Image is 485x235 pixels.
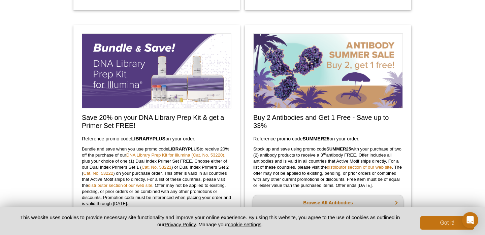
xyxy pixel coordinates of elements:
div: Open Intercom Messenger [462,212,478,228]
a: distributor section of our web site [327,165,392,170]
h2: Buy 2 Antibodies and Get 1 Free - Save up to 33% [253,113,403,130]
a: Cat. No. 53221 [141,165,171,170]
a: DNA Library Prep Kit for Illumina (Cat. No. 53220) [126,153,224,158]
strong: LIBRARYPLUS [168,146,200,152]
button: cookie settings [228,222,261,227]
button: Got it! [420,216,474,230]
h3: Reference promo code on your order. [253,135,403,143]
a: distributor section of our web site [88,183,152,188]
a: Cat. No. 53222 [83,171,113,176]
h3: Reference promo code on your order. [82,135,231,143]
a: Browse All Antibodies [253,195,403,210]
strong: SUMMER25 [302,136,329,141]
strong: LIBRARYPLUS [131,136,165,141]
img: Save on Antibodies [253,33,403,108]
img: Save on our DNA Library Prep Kit [82,33,231,108]
p: Bundle and save when you use promo code to receive 20% off the purchase of our , plus your choice... [82,146,231,207]
strong: SUMMER25 [326,146,351,152]
h2: Save 20% on your DNA Library Prep Kit & get a Primer Set FREE! [82,113,231,130]
p: Stock up and save using promo code with your purchase of two (2) antibody products to receive a 3... [253,146,403,189]
sup: rd [323,151,326,155]
a: Privacy Policy [165,222,196,227]
p: This website uses cookies to provide necessary site functionality and improve your online experie... [11,214,409,228]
